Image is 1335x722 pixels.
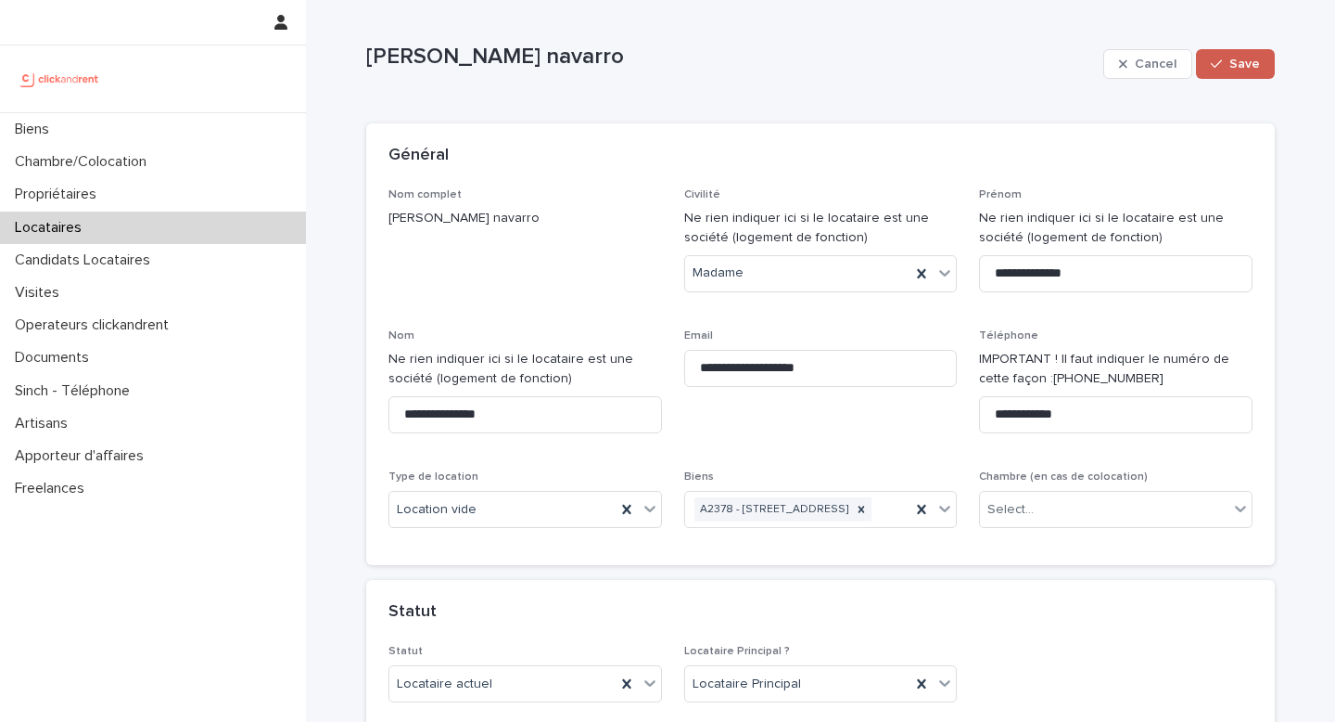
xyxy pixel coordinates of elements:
p: Chambre/Colocation [7,153,161,171]
span: Location vide [397,500,477,520]
span: Email [684,330,713,342]
p: Propriétaires [7,186,111,203]
p: Locataires [7,219,96,237]
span: Nom complet [388,189,462,200]
span: Nom [388,330,414,342]
p: Ne rien indiquer ici si le locataire est une société (logement de fonction) [684,209,958,248]
p: Candidats Locataires [7,251,165,269]
p: Artisans [7,415,83,432]
span: Prénom [979,189,1022,200]
span: Locataire actuel [397,675,492,694]
span: Locataire Principal [693,675,801,694]
p: Operateurs clickandrent [7,316,184,334]
span: Téléphone [979,330,1038,342]
img: UCB0brd3T0yccxBKYDjQ [15,60,105,97]
span: Madame [693,264,744,283]
span: Biens [684,471,714,483]
h2: Général [388,146,449,166]
h2: Statut [388,602,437,623]
button: Save [1196,49,1275,79]
p: Biens [7,121,64,138]
p: Visites [7,284,74,302]
p: Documents [7,349,104,367]
p: Ne rien indiquer ici si le locataire est une société (logement de fonction) [979,209,1252,248]
span: Save [1229,58,1260,71]
button: Cancel [1103,49,1192,79]
p: [PERSON_NAME] navarro [366,44,1096,71]
ringover-84e06f14122c: IMPORTANT ! Il faut indiquer le numéro de cette façon : [979,353,1229,385]
p: Sinch - Téléphone [7,382,145,400]
span: Statut [388,646,423,657]
p: [PERSON_NAME] navarro [388,209,662,228]
p: Ne rien indiquer ici si le locataire est une société (logement de fonction) [388,350,662,389]
ringoverc2c-number-84e06f14122c: [PHONE_NUMBER] [1053,372,1163,385]
p: Apporteur d'affaires [7,447,159,465]
span: Cancel [1135,58,1176,71]
span: Civilité [684,189,720,200]
p: Freelances [7,480,99,497]
div: Select... [987,500,1034,520]
ringoverc2c-84e06f14122c: Call with Ringover [1053,372,1163,385]
span: Locataire Principal ? [684,646,790,657]
span: Type de location [388,471,478,483]
div: A2378 - [STREET_ADDRESS] [694,497,851,522]
span: Chambre (en cas de colocation) [979,471,1148,483]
